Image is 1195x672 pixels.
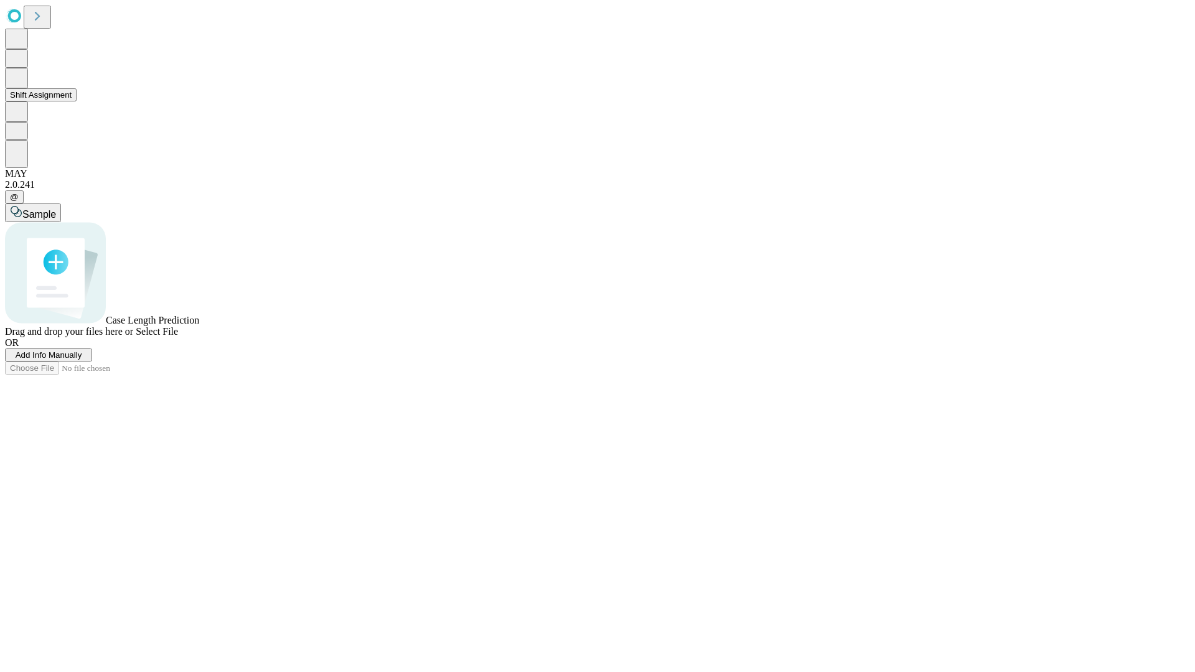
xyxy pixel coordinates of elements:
[106,315,199,325] span: Case Length Prediction
[5,168,1190,179] div: MAY
[5,326,133,337] span: Drag and drop your files here or
[5,337,19,348] span: OR
[5,88,77,101] button: Shift Assignment
[5,190,24,203] button: @
[136,326,178,337] span: Select File
[22,209,56,220] span: Sample
[16,350,82,360] span: Add Info Manually
[5,203,61,222] button: Sample
[5,179,1190,190] div: 2.0.241
[5,348,92,362] button: Add Info Manually
[10,192,19,202] span: @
